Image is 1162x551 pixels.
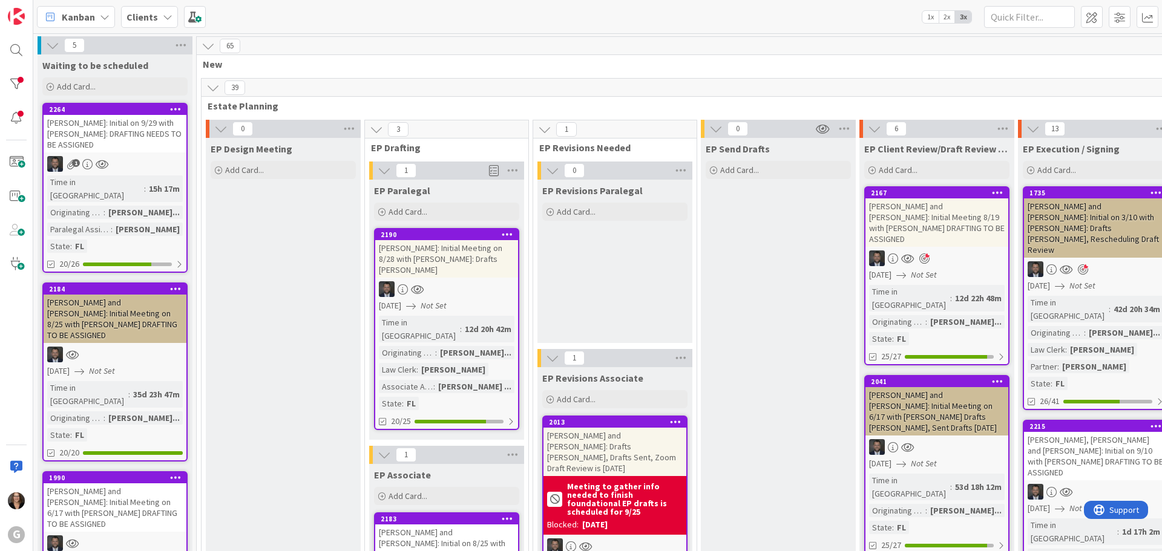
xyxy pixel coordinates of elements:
[379,380,433,393] div: Associate Assigned
[44,295,186,343] div: [PERSON_NAME] and [PERSON_NAME]: Initial Meeting on 8/25 with [PERSON_NAME] DRAFTING TO BE ASSIGNED
[557,206,596,217] span: Add Card...
[381,230,518,239] div: 2190
[865,187,1008,247] div: 2167[PERSON_NAME] and [PERSON_NAME]: Initial Meeting 8/19 with [PERSON_NAME] DRAFTING TO BE ASSIGNED
[1040,395,1060,408] span: 26/41
[25,2,55,16] span: Support
[582,518,608,531] div: [DATE]
[47,156,63,172] img: JW
[144,182,146,195] span: :
[8,492,25,509] img: MW
[375,229,518,240] div: 2190
[220,39,240,53] span: 65
[869,521,892,534] div: State
[543,417,686,428] div: 2013
[62,10,95,24] span: Kanban
[939,11,955,23] span: 2x
[70,428,72,442] span: :
[869,250,885,266] img: JW
[894,332,909,345] div: FL
[44,104,186,115] div: 2264
[44,347,186,362] div: JW
[389,206,427,217] span: Add Card...
[389,491,427,501] span: Add Card...
[1023,143,1120,155] span: EP Execution / Signing
[955,11,971,23] span: 3x
[1067,343,1137,356] div: [PERSON_NAME]
[59,446,79,459] span: 20/20
[911,458,937,469] i: Not Set
[865,376,1008,435] div: 2041[PERSON_NAME] and [PERSON_NAME]: Initial Meeting on 6/17 with [PERSON_NAME] Drafts [PERSON_NA...
[879,165,917,175] span: Add Card...
[211,143,292,155] span: EP Design Meeting
[371,142,513,154] span: EP Drafting
[105,206,183,219] div: [PERSON_NAME]...
[375,240,518,278] div: [PERSON_NAME]: Initial Meeting on 8/28 with [PERSON_NAME]: Drafts [PERSON_NAME]
[396,163,416,178] span: 1
[1069,280,1095,291] i: Not Set
[911,269,937,280] i: Not Set
[1059,360,1129,373] div: [PERSON_NAME]
[1028,261,1043,277] img: JW
[44,483,186,532] div: [PERSON_NAME] and [PERSON_NAME]: Initial Meeting on 6/17 with [PERSON_NAME] DRAFTING TO BE ASSIGNED
[57,81,96,92] span: Add Card...
[47,428,70,442] div: State
[225,165,264,175] span: Add Card...
[1028,377,1051,390] div: State
[225,80,245,95] span: 39
[869,504,925,517] div: Originating Attorney
[1069,503,1095,514] i: Not Set
[892,332,894,345] span: :
[44,535,186,551] div: JW
[128,388,130,401] span: :
[539,142,681,154] span: EP Revisions Needed
[892,521,894,534] span: :
[47,381,128,408] div: Time in [GEOGRAPHIC_DATA]
[720,165,759,175] span: Add Card...
[374,184,430,197] span: EP Paralegal
[1084,326,1086,339] span: :
[1028,279,1050,292] span: [DATE]
[925,315,927,328] span: :
[379,363,416,376] div: Law Clerk
[1028,296,1109,322] div: Time in [GEOGRAPHIC_DATA]
[404,397,419,410] div: FL
[1028,326,1084,339] div: Originating Attorney
[379,299,401,312] span: [DATE]
[869,269,891,281] span: [DATE]
[391,415,411,428] span: 20/25
[47,175,144,202] div: Time in [GEOGRAPHIC_DATA]
[49,105,186,114] div: 2264
[421,300,447,311] i: Not Set
[433,380,435,393] span: :
[89,365,115,376] i: Not Set
[44,284,186,343] div: 2184[PERSON_NAME] and [PERSON_NAME]: Initial Meeting on 8/25 with [PERSON_NAME] DRAFTING TO BE AS...
[549,418,686,426] div: 2013
[557,394,596,405] span: Add Card...
[44,104,186,152] div: 2264[PERSON_NAME]: Initial on 9/29 with [PERSON_NAME]: DRAFTING NEEDS TO BE ASSIGNED
[1051,377,1052,390] span: :
[865,187,1008,198] div: 2167
[47,365,70,377] span: [DATE]
[1028,518,1117,545] div: Time in [GEOGRAPHIC_DATA]
[881,350,901,363] span: 25/27
[543,417,686,476] div: 2013[PERSON_NAME] and [PERSON_NAME]: Drafts [PERSON_NAME], Drafts Sent, Zoom Draft Review is [DATE]
[47,240,70,253] div: State
[64,38,85,53] span: 5
[44,472,186,483] div: 1990
[922,11,939,23] span: 1x
[869,457,891,470] span: [DATE]
[8,526,25,543] div: G
[232,122,253,136] span: 0
[1057,360,1059,373] span: :
[47,206,103,219] div: Originating Attorney
[375,229,518,278] div: 2190[PERSON_NAME]: Initial Meeting on 8/28 with [PERSON_NAME]: Drafts [PERSON_NAME]
[706,143,770,155] span: EP Send Drafts
[1028,484,1043,500] img: JW
[984,6,1075,28] input: Quick Filter...
[542,184,643,197] span: EP Revisions Paralegal
[437,346,514,359] div: [PERSON_NAME]...
[435,346,437,359] span: :
[402,397,404,410] span: :
[869,315,925,328] div: Originating Attorney
[47,411,103,425] div: Originating Attorney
